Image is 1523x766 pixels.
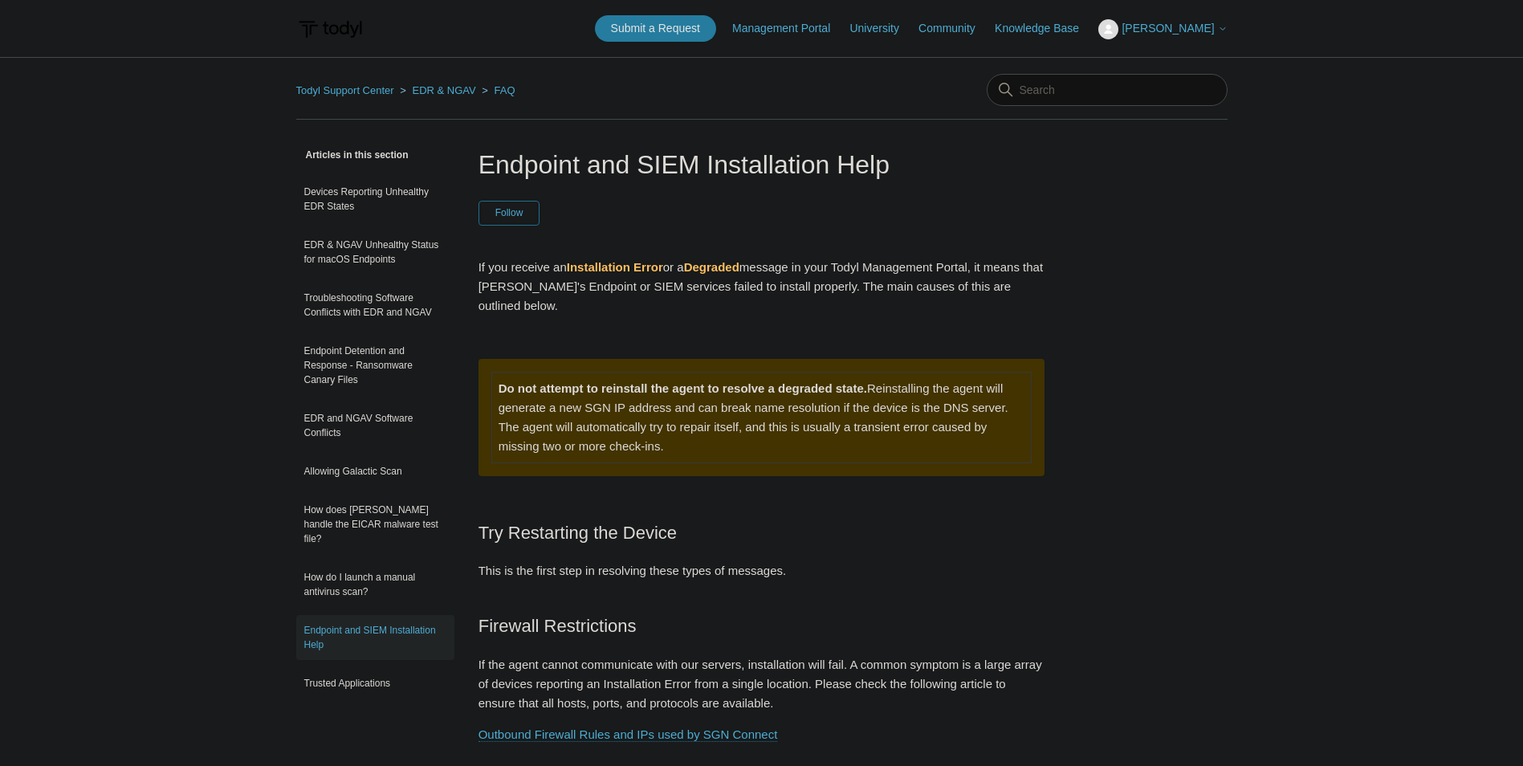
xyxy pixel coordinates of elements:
[296,615,454,660] a: Endpoint and SIEM Installation Help
[987,74,1228,106] input: Search
[732,20,846,37] a: Management Portal
[412,84,475,96] a: EDR & NGAV
[499,381,867,395] strong: Do not attempt to reinstall the agent to resolve a degraded state.
[296,84,397,96] li: Todyl Support Center
[495,84,515,96] a: FAQ
[478,655,1045,713] p: If the agent cannot communicate with our servers, installation will fail. A common symptom is a l...
[296,177,454,222] a: Devices Reporting Unhealthy EDR States
[478,519,1045,547] h2: Try Restarting the Device
[296,283,454,328] a: Troubleshooting Software Conflicts with EDR and NGAV
[296,495,454,554] a: How does [PERSON_NAME] handle the EICAR malware test file?
[567,260,663,274] strong: Installation Error
[296,336,454,395] a: Endpoint Detention and Response - Ransomware Canary Files
[296,668,454,699] a: Trusted Applications
[995,20,1095,37] a: Knowledge Base
[478,84,515,96] li: FAQ
[478,145,1045,184] h1: Endpoint and SIEM Installation Help
[296,14,364,44] img: Todyl Support Center Help Center home page
[1098,19,1227,39] button: [PERSON_NAME]
[849,20,914,37] a: University
[491,372,1032,462] td: Reinstalling the agent will generate a new SGN IP address and can break name resolution if the de...
[478,727,778,742] a: Outbound Firewall Rules and IPs used by SGN Connect
[296,84,394,96] a: Todyl Support Center
[296,230,454,275] a: EDR & NGAV Unhealthy Status for macOS Endpoints
[397,84,478,96] li: EDR & NGAV
[918,20,992,37] a: Community
[296,149,409,161] span: Articles in this section
[684,260,739,274] strong: Degraded
[478,258,1045,316] p: If you receive an or a message in your Todyl Management Portal, it means that [PERSON_NAME]'s End...
[296,456,454,487] a: Allowing Galactic Scan
[296,562,454,607] a: How do I launch a manual antivirus scan?
[478,201,540,225] button: Follow Article
[296,403,454,448] a: EDR and NGAV Software Conflicts
[478,612,1045,640] h2: Firewall Restrictions
[1122,22,1214,35] span: [PERSON_NAME]
[595,15,716,42] a: Submit a Request
[478,561,1045,600] p: This is the first step in resolving these types of messages.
